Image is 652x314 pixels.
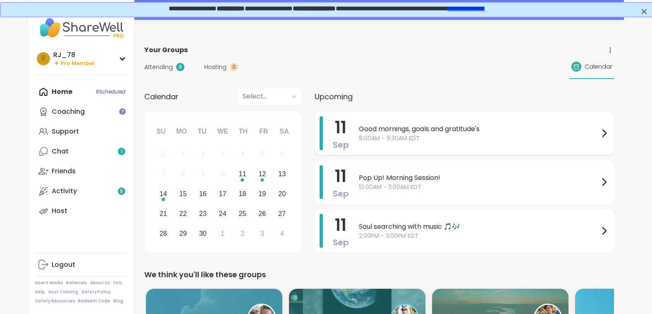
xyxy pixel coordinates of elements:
[275,122,293,141] div: Sa
[113,298,123,304] a: Blog
[160,208,167,219] div: 21
[255,122,273,141] div: Fr
[119,108,126,115] iframe: Spotlight
[260,149,264,160] div: 5
[359,222,599,232] span: Soul searching with music 🎵🎶
[260,228,264,239] div: 3
[174,165,192,183] div: Not available Monday, September 8th, 2025
[221,228,224,239] div: 1
[219,168,227,180] div: 10
[219,208,227,219] div: 24
[113,280,122,286] a: FAQ
[280,149,284,160] div: 6
[35,289,45,295] a: Help
[120,188,123,195] span: 5
[273,146,291,163] div: Not available Saturday, September 6th, 2025
[174,205,192,223] div: Choose Monday, September 22nd, 2025
[152,122,170,141] div: Su
[214,165,232,183] div: Not available Wednesday, September 10th, 2025
[359,232,599,240] span: 2:00PM - 3:00PM EDT
[160,228,167,239] div: 28
[52,167,76,176] div: Friends
[199,228,207,239] div: 30
[78,298,110,304] a: Redeem Code
[52,206,67,216] div: Host
[278,168,286,180] div: 13
[61,60,95,67] span: Pro Member
[214,185,232,203] div: Choose Wednesday, September 17th, 2025
[179,208,187,219] div: 22
[160,149,167,160] div: 31
[359,183,599,192] span: 10:00AM - 11:00AM EDT
[144,91,179,102] span: Calendar
[144,269,614,280] div: We think you'll like these groups
[35,13,127,42] img: ShareWell Nav Logo
[253,146,271,163] div: Not available Friday, September 5th, 2025
[35,102,127,122] a: Coaching
[333,139,349,151] span: Sep
[239,208,246,219] div: 25
[155,185,172,203] div: Choose Sunday, September 14th, 2025
[335,213,346,237] span: 11
[234,122,252,141] div: Th
[258,188,266,199] div: 19
[194,165,212,183] div: Not available Tuesday, September 9th, 2025
[174,185,192,203] div: Choose Monday, September 15th, 2025
[335,116,346,139] span: 11
[193,122,211,141] div: Tu
[333,237,349,248] span: Sep
[155,146,172,163] div: Not available Sunday, August 31st, 2025
[234,165,251,183] div: Choose Thursday, September 11th, 2025
[52,187,77,196] div: Activity
[201,149,205,160] div: 2
[214,146,232,163] div: Not available Wednesday, September 3rd, 2025
[333,188,349,199] span: Sep
[181,168,185,180] div: 8
[35,161,127,181] a: Friends
[35,255,127,275] a: Logout
[234,185,251,203] div: Choose Thursday, September 18th, 2025
[144,63,173,72] span: Attending
[52,260,75,269] div: Logout
[253,225,271,242] div: Choose Friday, October 3rd, 2025
[234,225,251,242] div: Choose Thursday, October 2nd, 2025
[315,91,353,102] span: Upcoming
[239,188,246,199] div: 18
[90,280,110,286] a: About Us
[35,181,127,201] a: Activity5
[35,201,127,221] a: Host
[194,225,212,242] div: Choose Tuesday, September 30th, 2025
[35,141,127,161] a: Chat1
[153,144,292,243] div: month 2025-09
[359,124,599,134] span: Good mornings, goals and gratitude's
[160,188,167,199] div: 14
[155,165,172,183] div: Not available Sunday, September 7th, 2025
[335,165,346,188] span: 11
[179,188,187,199] div: 15
[199,188,207,199] div: 16
[241,228,244,239] div: 2
[52,147,69,156] div: Chat
[53,50,95,60] div: RJ_78
[155,205,172,223] div: Choose Sunday, September 21st, 2025
[258,208,266,219] div: 26
[278,208,286,219] div: 27
[359,173,599,183] span: Pop Up! Morning Session!
[241,149,244,160] div: 4
[48,289,78,295] a: Host Training
[258,168,266,180] div: 12
[230,63,238,71] div: 0
[35,280,63,286] a: How It Works
[181,149,185,160] div: 1
[253,185,271,203] div: Choose Friday, September 19th, 2025
[161,168,165,180] div: 7
[176,63,184,71] div: 8
[204,63,227,72] span: Hosting
[253,205,271,223] div: Choose Friday, September 26th, 2025
[66,280,87,286] a: Referrals
[41,53,45,64] span: R
[273,205,291,223] div: Choose Saturday, September 27th, 2025
[35,298,75,304] a: Safety Resources
[213,122,232,141] div: We
[214,225,232,242] div: Choose Wednesday, October 1st, 2025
